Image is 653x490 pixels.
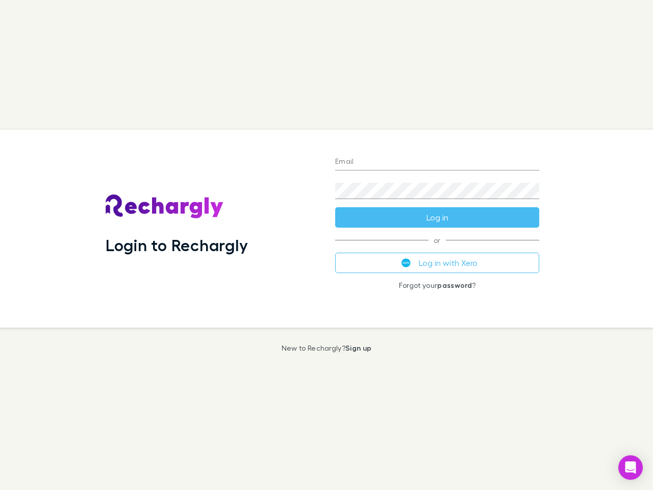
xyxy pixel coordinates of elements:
button: Log in with Xero [335,253,539,273]
a: Sign up [345,344,371,352]
p: New to Rechargly? [282,344,372,352]
h1: Login to Rechargly [106,235,248,255]
div: Open Intercom Messenger [618,455,643,480]
button: Log in [335,207,539,228]
img: Rechargly's Logo [106,194,224,219]
img: Xero's logo [401,258,411,267]
a: password [437,281,472,289]
p: Forgot your ? [335,281,539,289]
